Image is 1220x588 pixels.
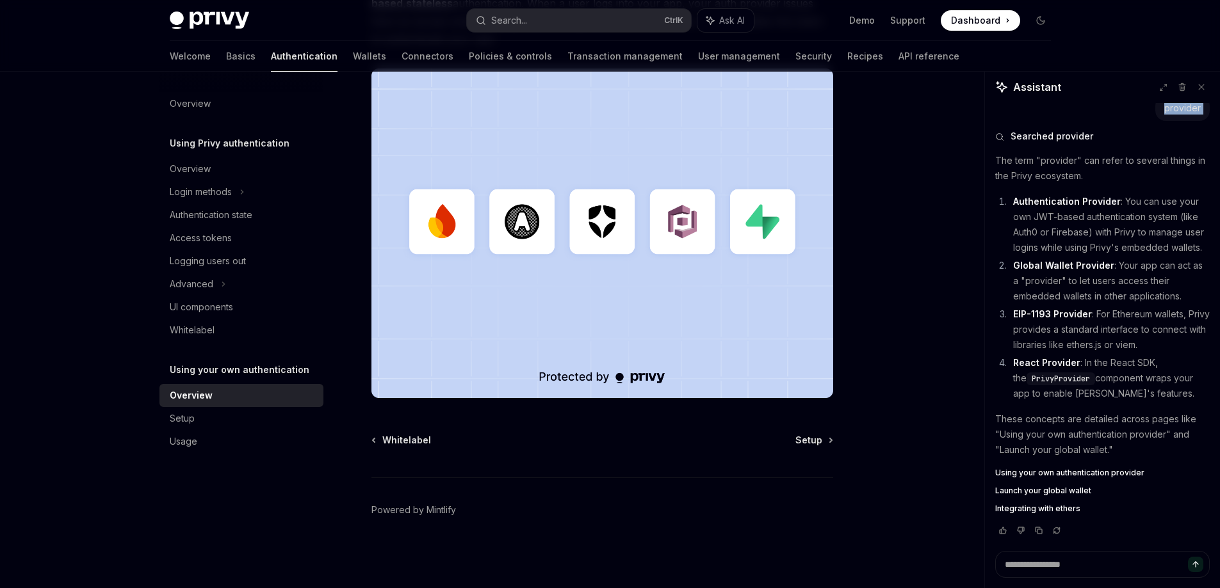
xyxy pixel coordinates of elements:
[849,14,875,27] a: Demo
[170,230,232,246] div: Access tokens
[899,41,959,72] a: API reference
[1013,79,1061,95] span: Assistant
[995,468,1144,478] span: Using your own authentication provider
[795,434,822,447] span: Setup
[159,430,323,453] a: Usage
[159,157,323,180] a: Overview
[1032,374,1090,384] span: PrivyProvider
[698,41,780,72] a: User management
[402,41,453,72] a: Connectors
[170,388,213,403] div: Overview
[1164,102,1201,115] div: provider
[159,250,323,273] a: Logging users out
[170,96,211,111] div: Overview
[159,92,323,115] a: Overview
[271,41,338,72] a: Authentication
[159,226,323,250] a: Access tokens
[719,14,745,27] span: Ask AI
[847,41,883,72] a: Recipes
[941,10,1020,31] a: Dashboard
[1009,194,1210,255] li: : You can use your own JWT-based authentication system (like Auth0 or Firebase) with Privy to man...
[170,434,197,449] div: Usage
[664,15,683,26] span: Ctrl K
[1013,308,1092,319] strong: EIP-1193 Provider
[567,41,683,72] a: Transaction management
[159,384,323,407] a: Overview
[353,41,386,72] a: Wallets
[159,319,323,342] a: Whitelabel
[371,504,456,516] a: Powered by Mintlify
[1013,357,1080,368] strong: React Provider
[170,184,232,200] div: Login methods
[170,136,289,151] h5: Using Privy authentication
[995,504,1080,514] span: Integrating with ethers
[170,276,213,292] div: Advanced
[159,203,323,226] a: Authentication state
[951,14,1000,27] span: Dashboard
[1009,258,1210,304] li: : Your app can act as a "provider" to let users access their embedded wallets in other applications.
[371,68,833,398] img: JWT-based auth splash
[373,434,431,447] a: Whitelabel
[170,41,211,72] a: Welcome
[995,468,1210,478] a: Using your own authentication provider
[995,411,1210,457] p: These concepts are detailed across pages like "Using your own authentication provider" and "Launc...
[995,504,1210,514] a: Integrating with ethers
[170,12,249,29] img: dark logo
[170,322,215,338] div: Whitelabel
[1013,196,1121,207] strong: Authentication Provider
[995,486,1091,496] span: Launch your global wallet
[1030,10,1051,31] button: Toggle dark mode
[1013,260,1114,271] strong: Global Wallet Provider
[795,41,832,72] a: Security
[995,130,1210,143] button: Searched provider
[491,13,527,28] div: Search...
[170,362,309,377] h5: Using your own authentication
[170,299,233,315] div: UI components
[1188,557,1203,572] button: Send message
[382,434,431,447] span: Whitelabel
[469,41,552,72] a: Policies & controls
[467,9,691,32] button: Search...CtrlK
[1009,306,1210,353] li: : For Ethereum wallets, Privy provides a standard interface to connect with libraries like ethers...
[795,434,832,447] a: Setup
[1011,130,1093,143] span: Searched provider
[1009,355,1210,401] li: : In the React SDK, the component wraps your app to enable [PERSON_NAME]'s features.
[697,9,754,32] button: Ask AI
[170,161,211,177] div: Overview
[995,153,1210,184] p: The term "provider" can refer to several things in the Privy ecosystem.
[226,41,256,72] a: Basics
[170,253,246,269] div: Logging users out
[170,207,252,223] div: Authentication state
[995,486,1210,496] a: Launch your global wallet
[890,14,925,27] a: Support
[159,296,323,319] a: UI components
[170,411,195,426] div: Setup
[159,407,323,430] a: Setup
